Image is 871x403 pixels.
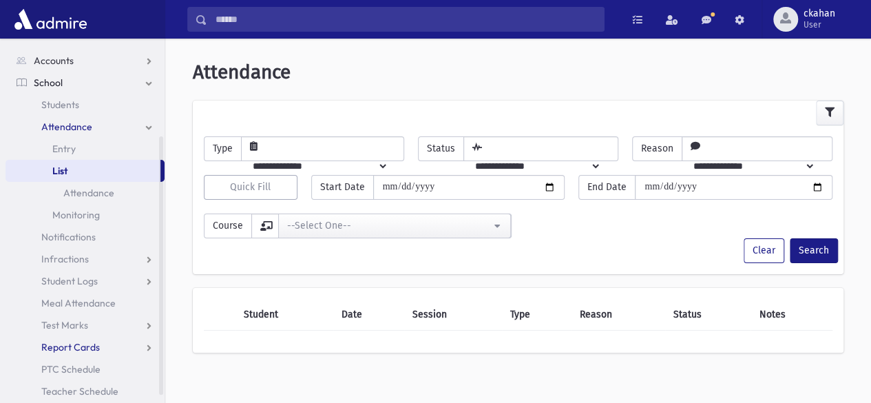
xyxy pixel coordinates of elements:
[751,299,832,331] th: Notes
[41,297,116,309] span: Meal Attendance
[41,99,79,111] span: Students
[418,136,464,161] span: Status
[6,358,165,380] a: PTC Schedule
[6,226,165,248] a: Notifications
[578,175,636,200] span: End Date
[6,204,165,226] a: Monitoring
[6,72,165,94] a: School
[207,7,604,32] input: Search
[235,299,333,331] th: Student
[52,143,76,155] span: Entry
[278,214,511,238] button: --Select One--
[6,50,165,72] a: Accounts
[41,275,98,287] span: Student Logs
[404,299,502,331] th: Session
[6,270,165,292] a: Student Logs
[193,61,291,83] span: Attendance
[571,299,665,331] th: Reason
[333,299,404,331] th: Date
[41,341,100,353] span: Report Cards
[6,314,165,336] a: Test Marks
[34,54,74,67] span: Accounts
[6,182,165,204] a: Attendance
[41,121,92,133] span: Attendance
[11,6,90,33] img: AdmirePro
[41,385,118,397] span: Teacher Schedule
[41,253,89,265] span: Infractions
[6,116,165,138] a: Attendance
[230,181,271,193] span: Quick Fill
[41,231,96,243] span: Notifications
[204,136,242,161] span: Type
[41,319,88,331] span: Test Marks
[804,8,835,19] span: ckahan
[311,175,374,200] span: Start Date
[502,299,571,331] th: Type
[6,138,165,160] a: Entry
[287,218,491,233] div: --Select One--
[744,238,784,263] button: Clear
[204,175,297,200] button: Quick Fill
[6,380,165,402] a: Teacher Schedule
[632,136,682,161] span: Reason
[6,248,165,270] a: Infractions
[6,292,165,314] a: Meal Attendance
[34,76,63,89] span: School
[52,165,67,177] span: List
[6,336,165,358] a: Report Cards
[804,19,835,30] span: User
[52,209,100,221] span: Monitoring
[665,299,751,331] th: Status
[6,94,165,116] a: Students
[790,238,838,263] button: Search
[41,363,101,375] span: PTC Schedule
[6,160,160,182] a: List
[204,214,252,238] span: Course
